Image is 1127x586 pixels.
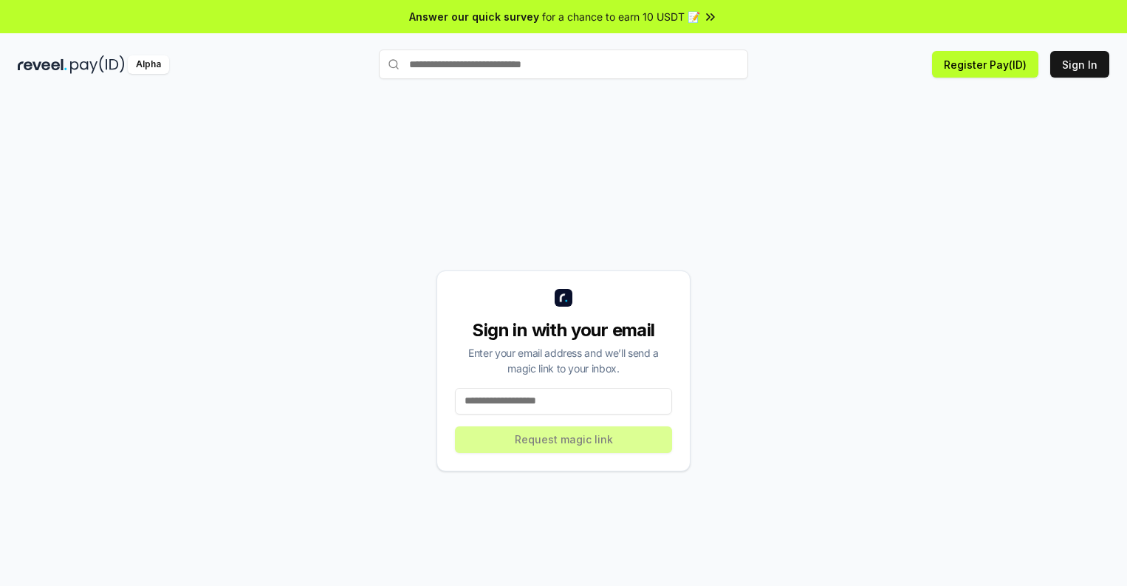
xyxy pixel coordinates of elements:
div: Sign in with your email [455,318,672,342]
div: Alpha [128,55,169,74]
img: logo_small [555,289,572,307]
img: reveel_dark [18,55,67,74]
img: pay_id [70,55,125,74]
span: Answer our quick survey [409,9,539,24]
button: Sign In [1050,51,1109,78]
button: Register Pay(ID) [932,51,1038,78]
span: for a chance to earn 10 USDT 📝 [542,9,700,24]
div: Enter your email address and we’ll send a magic link to your inbox. [455,345,672,376]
